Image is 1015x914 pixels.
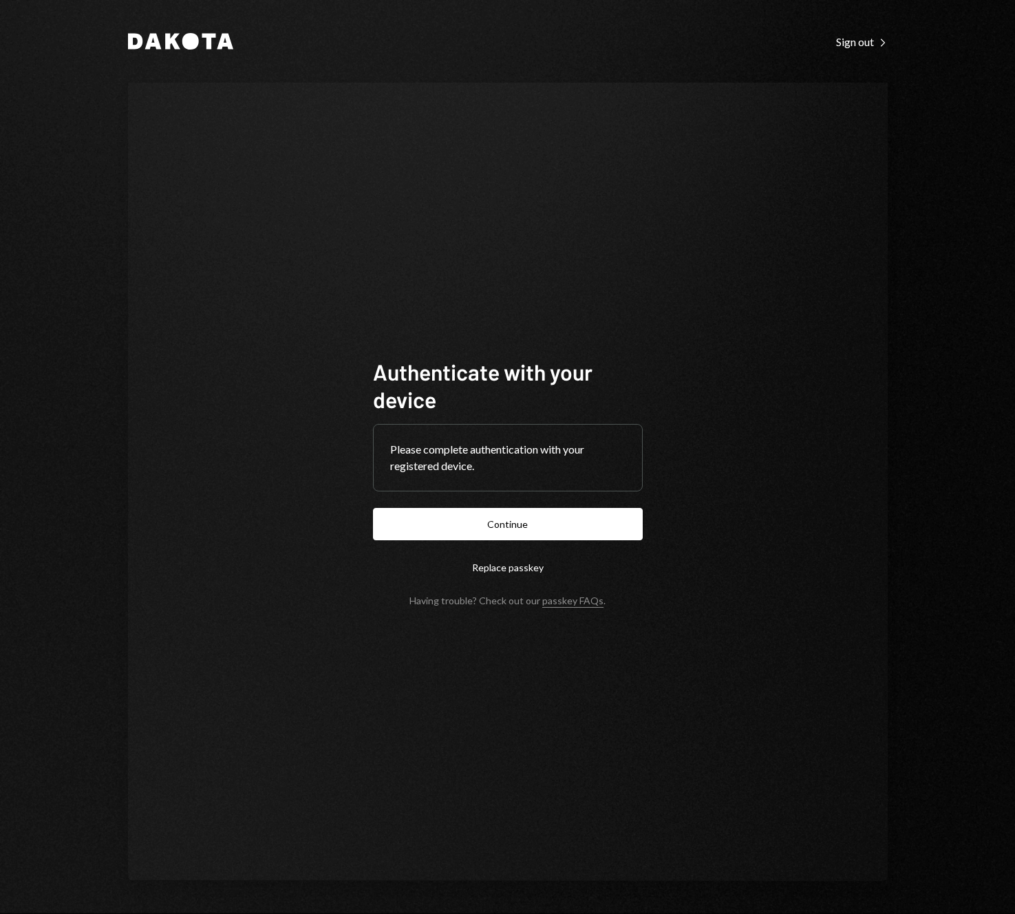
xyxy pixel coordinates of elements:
div: Sign out [836,35,888,49]
div: Please complete authentication with your registered device. [390,441,626,474]
a: Sign out [836,34,888,49]
div: Having trouble? Check out our . [409,595,606,606]
h1: Authenticate with your device [373,358,643,413]
button: Replace passkey [373,551,643,584]
button: Continue [373,508,643,540]
a: passkey FAQs [542,595,603,608]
